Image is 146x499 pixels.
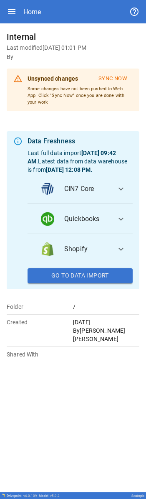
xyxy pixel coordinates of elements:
div: Data Freshness [28,136,133,146]
p: By [PERSON_NAME] [PERSON_NAME] [73,326,139,343]
span: Quickbooks [64,214,109,224]
div: Seatopia [131,494,144,498]
span: expand_more [116,214,126,224]
span: Shopify [64,244,109,254]
p: Folder [7,303,73,311]
span: CIN7 Core [64,184,109,194]
div: Model [39,494,60,498]
div: Drivepoint [7,494,37,498]
button: Sync Now [93,72,133,86]
p: Created [7,318,73,326]
img: data_logo [41,182,54,196]
h6: Last modified [DATE] 01:01 PM [7,43,139,53]
b: [DATE] 12:08 PM . [46,166,92,173]
b: [DATE] 09:42 AM [28,150,116,165]
button: Go To Data Import [28,268,133,283]
p: [DATE] [73,318,139,326]
img: Drivepoint [2,494,5,497]
span: expand_more [116,184,126,194]
p: Shared With [7,350,73,359]
button: data_logoShopify [28,234,133,264]
img: data_logo [41,242,54,256]
p: Last full data import . Latest data from data warehouse is from [28,149,133,174]
span: v 5.0.2 [50,494,60,498]
h6: Internal [7,30,139,43]
span: v 6.0.109 [23,494,37,498]
h6: By [7,53,139,62]
button: data_logoCIN7 Core [28,174,133,204]
button: data_logoQuickbooks [28,204,133,234]
p: Some changes have not been pushed to Web App. Click "Sync Now" once you are done with your work [28,86,133,105]
img: data_logo [41,212,54,226]
span: expand_more [116,244,126,254]
div: Home [23,8,41,16]
p: / [73,303,139,311]
b: Unsynced changes [28,75,78,82]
